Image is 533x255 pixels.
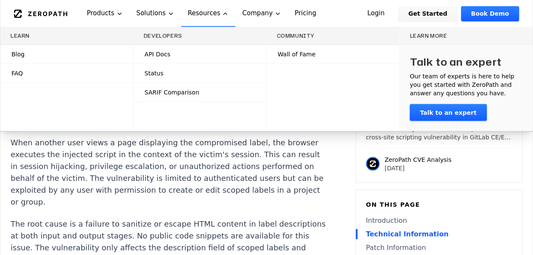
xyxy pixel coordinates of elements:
a: Login [357,6,395,21]
span: Blog [11,50,25,58]
a: Blog [0,44,133,63]
img: ZeroPath CVE Analysis [366,157,380,170]
a: Book Demo [461,6,519,21]
a: FAQ [0,64,133,82]
p: Our team of experts is here to help you get started with ZeroPath and answer any questions you have. [410,72,522,97]
h3: Learn more [410,32,522,39]
a: Patch Information [366,242,512,252]
span: FAQ [11,69,23,77]
a: Wall of Fame [267,44,399,63]
a: Introduction [366,215,512,225]
span: Wall of Fame [278,50,315,58]
p: [DATE] [385,164,452,172]
p: When another user views a page displaying the compromised label, the browser executes the injecte... [11,136,326,208]
h3: Community [277,32,389,39]
p: A brief summary of CVE-2025-7739, a stored cross-site scripting vulnerability in GitLab CE/EE ver... [366,124,512,141]
span: API Docs [145,50,170,58]
a: Get Started [398,6,458,21]
span: SARIF Comparison [145,88,199,96]
span: Status [145,69,164,77]
h3: Learn [11,32,123,39]
h3: Talk to an expert [410,55,501,68]
a: Status [134,64,266,82]
a: SARIF Comparison [134,83,266,101]
a: Technical Information [366,229,512,239]
h3: Developers [144,32,256,39]
p: ZeroPath CVE Analysis [385,155,452,164]
a: API Docs [134,44,266,63]
h6: On this page [366,200,512,208]
a: Talk to an expert [410,104,486,121]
